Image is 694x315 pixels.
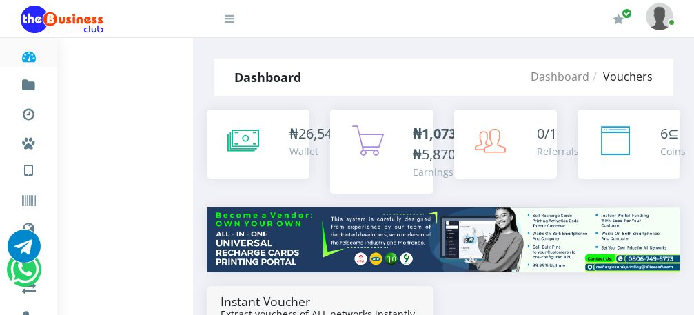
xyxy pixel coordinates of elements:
i: Renew/Upgrade Subscription [613,14,624,25]
div: Referrals [537,144,579,159]
a: International VTU [52,172,167,195]
a: Dashboard [21,37,37,70]
a: Transactions [21,95,37,128]
a: 0/1 Referrals [454,110,557,179]
a: Chat for support [8,240,41,263]
div: Wallet [289,144,340,159]
a: Miscellaneous Payments [21,124,37,157]
div: ⊆ [660,123,686,144]
span: Renew/Upgrade Subscription [622,8,632,19]
div: Earnings [413,165,480,179]
img: User [646,3,673,30]
img: Logo [21,6,103,33]
a: Fund wallet [21,66,37,99]
a: Chat for support [10,263,39,286]
a: ₦26,540 Wallet [207,110,309,179]
strong: Dashboard [234,69,301,85]
div: Coins [660,144,686,159]
span: 0/1 [537,124,557,143]
li: Vouchers [589,68,653,85]
a: ₦1,073.30/₦5,870 Earnings [330,110,433,194]
span: 6 [660,124,668,143]
b: ₦1,073.30 [413,124,476,143]
h4: Instant Voucher [221,294,420,309]
a: Vouchers [21,182,37,215]
a: Dashboard [531,69,589,84]
a: Nigerian VTU [52,152,167,175]
a: VTU [21,152,37,186]
a: Data [21,210,37,244]
img: multitenant_rcp.png [207,207,680,272]
span: /₦5,870 [413,124,480,163]
span: 26,540 [298,124,340,143]
div: ₦ [289,123,340,144]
